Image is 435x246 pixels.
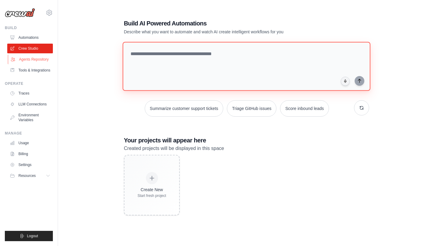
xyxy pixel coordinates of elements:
[5,131,53,136] div: Manage
[7,149,53,159] a: Billing
[227,100,276,117] button: Triage GitHub issues
[137,193,166,198] div: Start fresh project
[124,145,369,152] p: Created projects will be displayed in this space
[145,100,223,117] button: Summarize customer support tickets
[5,8,35,17] img: Logo
[5,25,53,30] div: Build
[7,44,53,53] a: Crew Studio
[124,136,369,145] h3: Your projects will appear here
[7,160,53,170] a: Settings
[7,110,53,125] a: Environment Variables
[137,187,166,193] div: Create New
[124,29,327,35] p: Describe what you want to automate and watch AI create intelligent workflows for you
[5,81,53,86] div: Operate
[280,100,329,117] button: Score inbound leads
[354,100,369,115] button: Get new suggestions
[124,19,327,28] h1: Build AI Powered Automations
[27,234,38,238] span: Logout
[18,173,36,178] span: Resources
[7,65,53,75] a: Tools & Integrations
[7,88,53,98] a: Traces
[8,55,53,64] a: Agents Repository
[341,77,350,86] button: Click to speak your automation idea
[7,138,53,148] a: Usage
[7,171,53,181] button: Resources
[5,231,53,241] button: Logout
[7,33,53,42] a: Automations
[7,99,53,109] a: LLM Connections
